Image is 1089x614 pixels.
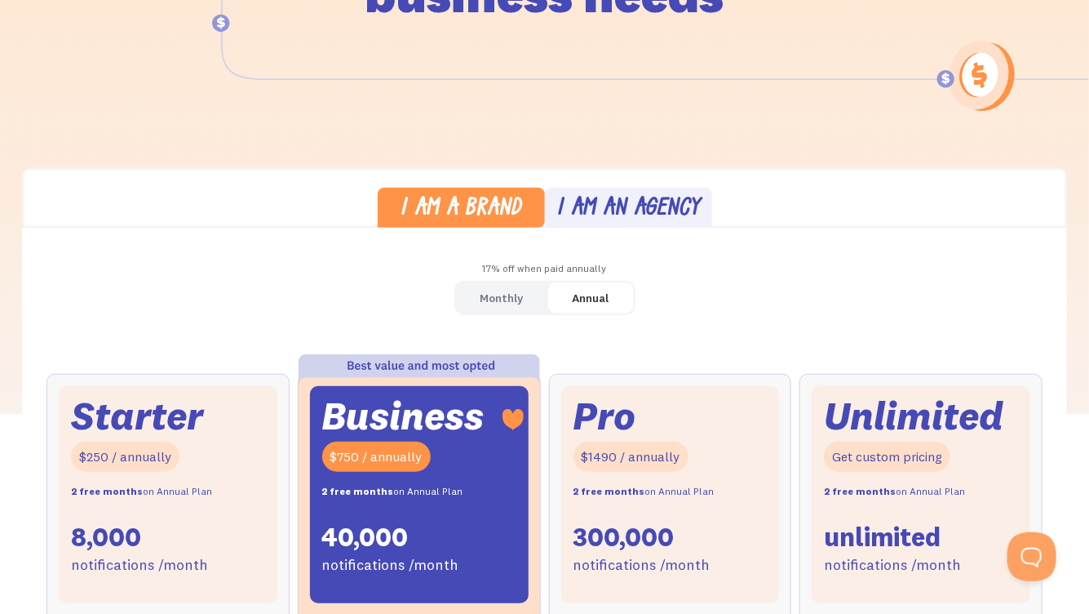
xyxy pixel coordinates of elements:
div: Pro [573,398,636,434]
div: 300,000 [573,520,675,554]
div: $750 / annually [322,442,431,472]
iframe: Toggle Customer Support [1007,532,1056,581]
div: I am an agency [556,198,700,221]
div: Annual [573,287,609,310]
div: unlimited [824,520,941,554]
div: $250 / annually [71,442,179,472]
div: I am a brand [401,198,522,221]
div: notifications /month [573,554,711,577]
strong: 2 free months [71,485,143,497]
div: notifications /month [71,554,208,577]
div: Unlimited [824,398,1003,434]
div: 40,000 [322,520,409,554]
strong: 2 free months [824,485,896,497]
div: on Annual Plan [71,480,212,504]
div: 17% off when paid annually [22,257,1068,281]
div: notifications /month [322,554,459,577]
div: on Annual Plan [322,480,463,504]
div: $1490 / annually [573,442,688,472]
div: on Annual Plan [824,480,965,504]
div: Monthly [480,287,524,310]
div: Get custom pricing [824,442,950,472]
strong: 2 free months [573,485,645,497]
div: on Annual Plan [573,480,715,504]
strong: 2 free months [322,485,394,497]
div: Business [322,398,485,434]
div: notifications /month [824,554,961,577]
div: 8,000 [71,520,141,554]
div: Starter [71,398,203,434]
